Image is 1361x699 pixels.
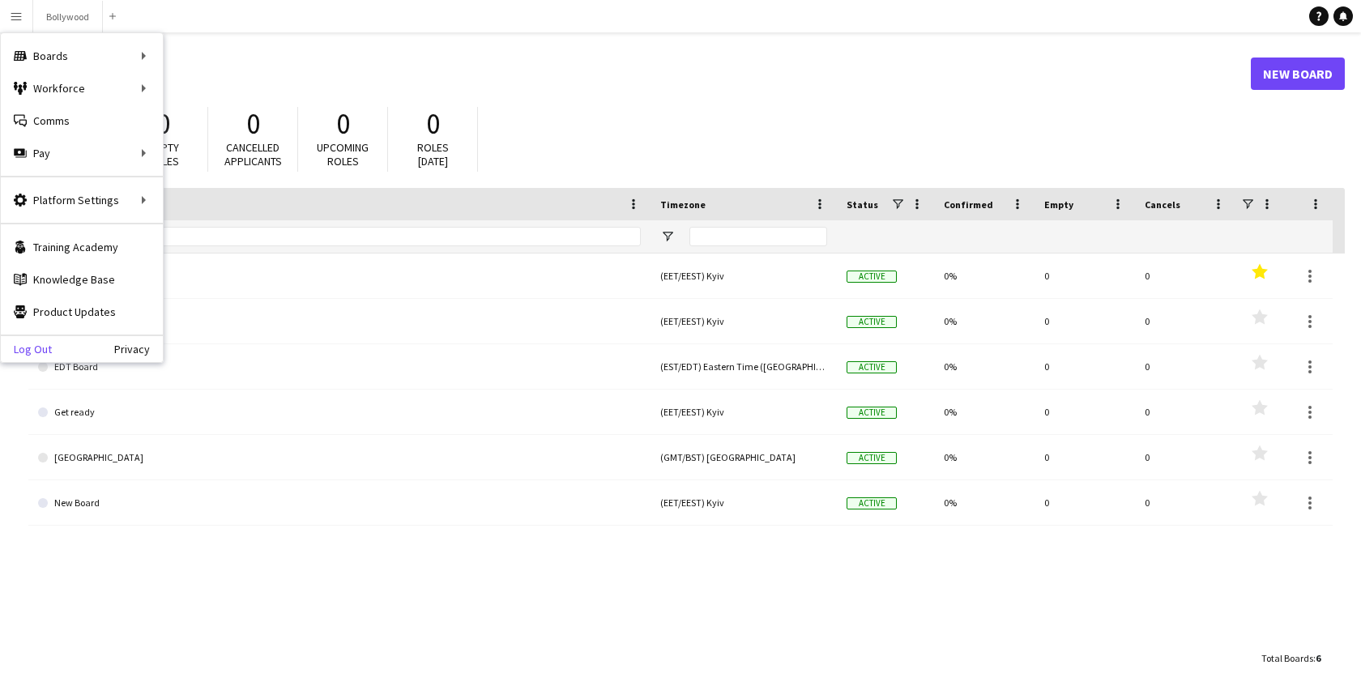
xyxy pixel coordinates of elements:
[426,106,440,142] span: 0
[1035,390,1135,434] div: 0
[651,435,837,479] div: (GMT/BST) [GEOGRAPHIC_DATA]
[651,254,837,298] div: (EET/EEST) Kyiv
[114,343,163,356] a: Privacy
[38,254,641,299] a: Bollywood
[1135,344,1235,389] div: 0
[38,344,641,390] a: EDT Board
[1,231,163,263] a: Training Academy
[689,227,827,246] input: Timezone Filter Input
[317,140,369,168] span: Upcoming roles
[246,106,260,142] span: 0
[417,140,449,168] span: Roles [DATE]
[660,198,706,211] span: Timezone
[1,296,163,328] a: Product Updates
[1135,390,1235,434] div: 0
[847,497,897,509] span: Active
[660,229,675,244] button: Open Filter Menu
[1261,652,1313,664] span: Total Boards
[67,227,641,246] input: Board name Filter Input
[934,344,1035,389] div: 0%
[1035,344,1135,389] div: 0
[1,263,163,296] a: Knowledge Base
[847,316,897,328] span: Active
[651,480,837,525] div: (EET/EEST) Kyiv
[1035,435,1135,479] div: 0
[847,407,897,419] span: Active
[1316,652,1320,664] span: 6
[1251,58,1345,90] a: New Board
[38,480,641,526] a: New Board
[847,361,897,373] span: Active
[651,344,837,389] div: (EST/EDT) Eastern Time ([GEOGRAPHIC_DATA] & [GEOGRAPHIC_DATA])
[1135,299,1235,343] div: 0
[944,198,993,211] span: Confirmed
[38,435,641,480] a: [GEOGRAPHIC_DATA]
[1135,254,1235,298] div: 0
[1035,480,1135,525] div: 0
[1035,299,1135,343] div: 0
[1,343,52,356] a: Log Out
[38,299,641,344] a: Ad Hoc Jobs
[847,271,897,283] span: Active
[1,40,163,72] div: Boards
[1,104,163,137] a: Comms
[1044,198,1073,211] span: Empty
[1135,435,1235,479] div: 0
[1,137,163,169] div: Pay
[934,480,1035,525] div: 0%
[224,140,282,168] span: Cancelled applicants
[33,1,103,32] button: Bollywood
[1261,642,1320,674] div: :
[1,184,163,216] div: Platform Settings
[934,435,1035,479] div: 0%
[1,72,163,104] div: Workforce
[847,452,897,464] span: Active
[1145,198,1180,211] span: Cancels
[28,62,1251,86] h1: Boards
[651,390,837,434] div: (EET/EEST) Kyiv
[651,299,837,343] div: (EET/EEST) Kyiv
[1035,254,1135,298] div: 0
[934,299,1035,343] div: 0%
[847,198,878,211] span: Status
[1135,480,1235,525] div: 0
[934,390,1035,434] div: 0%
[336,106,350,142] span: 0
[934,254,1035,298] div: 0%
[38,390,641,435] a: Get ready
